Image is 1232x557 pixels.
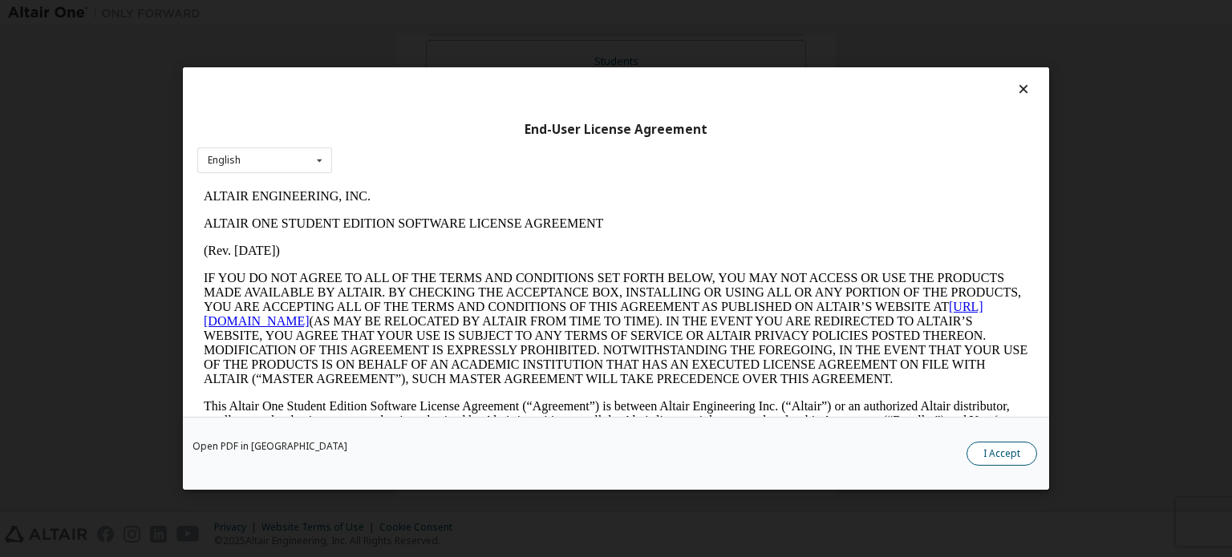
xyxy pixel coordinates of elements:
a: [URL][DOMAIN_NAME] [6,117,786,145]
button: I Accept [967,442,1037,466]
p: IF YOU DO NOT AGREE TO ALL OF THE TERMS AND CONDITIONS SET FORTH BELOW, YOU MAY NOT ACCESS OR USE... [6,88,831,204]
p: ALTAIR ENGINEERING, INC. [6,6,831,21]
p: ALTAIR ONE STUDENT EDITION SOFTWARE LICENSE AGREEMENT [6,34,831,48]
p: This Altair One Student Edition Software License Agreement (“Agreement”) is between Altair Engine... [6,216,831,274]
p: (Rev. [DATE]) [6,61,831,75]
div: End-User License Agreement [197,122,1035,138]
div: English [208,155,241,165]
a: Open PDF in [GEOGRAPHIC_DATA] [192,442,347,451]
